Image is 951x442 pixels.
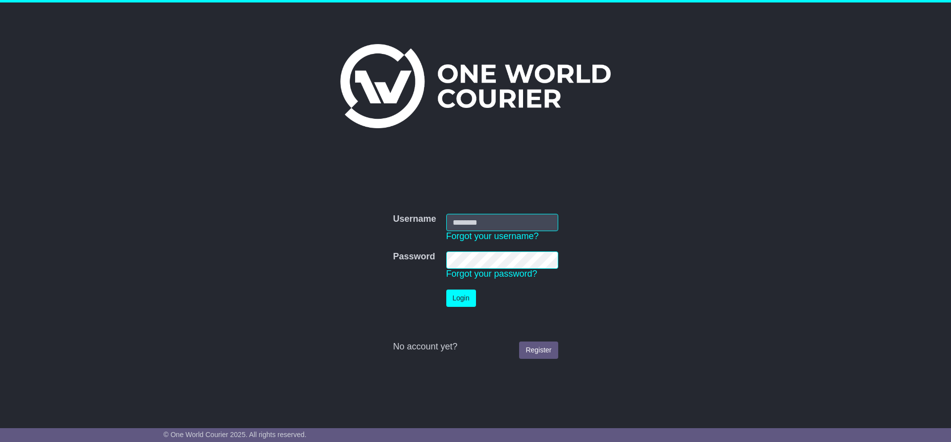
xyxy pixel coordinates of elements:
a: Register [519,342,558,359]
a: Forgot your username? [446,231,539,241]
div: No account yet? [393,342,558,352]
label: Username [393,214,436,225]
a: Forgot your password? [446,269,537,279]
button: Login [446,290,476,307]
img: One World [340,44,611,128]
span: © One World Courier 2025. All rights reserved. [163,431,307,439]
label: Password [393,251,435,262]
